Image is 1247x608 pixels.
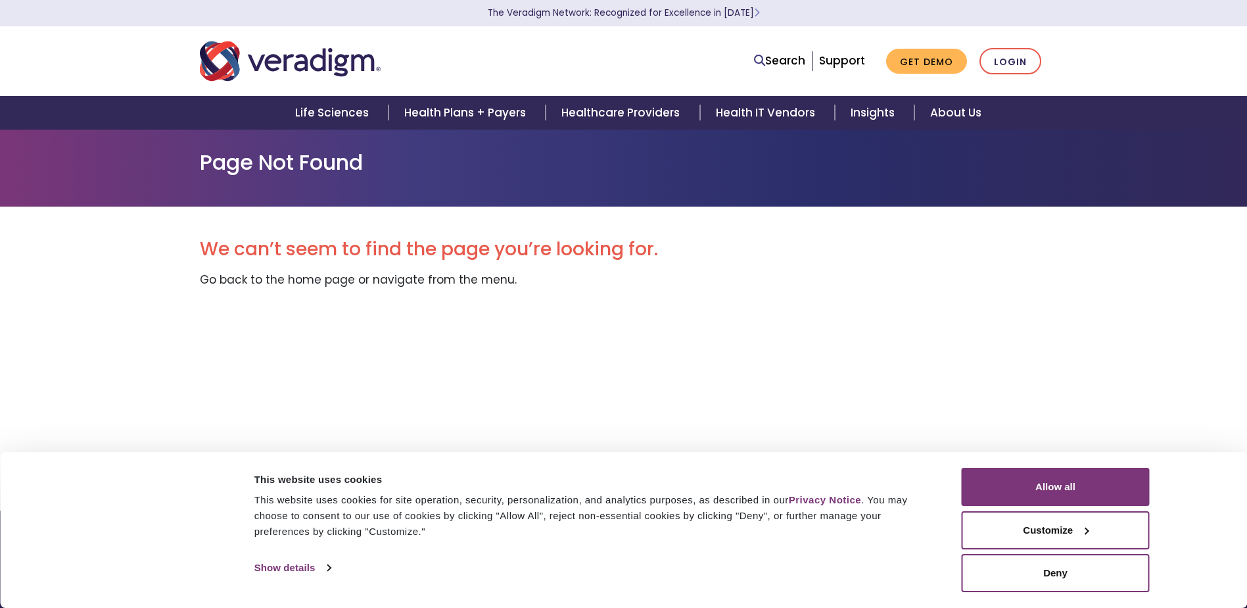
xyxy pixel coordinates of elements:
[488,7,760,19] a: The Veradigm Network: Recognized for Excellence in [DATE]Learn More
[388,96,546,130] a: Health Plans + Payers
[979,48,1041,75] a: Login
[754,7,760,19] span: Learn More
[200,271,1048,289] p: Go back to the home page or navigate from the menu.
[962,554,1150,592] button: Deny
[789,494,861,505] a: Privacy Notice
[254,472,932,488] div: This website uses cookies
[200,150,1048,175] h1: Page Not Found
[886,49,967,74] a: Get Demo
[819,53,865,68] a: Support
[914,96,997,130] a: About Us
[835,96,914,130] a: Insights
[700,96,835,130] a: Health IT Vendors
[254,558,331,578] a: Show details
[962,468,1150,506] button: Allow all
[754,52,805,70] a: Search
[546,96,699,130] a: Healthcare Providers
[200,238,1048,261] h2: We can’t seem to find the page you’re looking for.
[279,96,388,130] a: Life Sciences
[962,511,1150,549] button: Customize
[254,492,932,540] div: This website uses cookies for site operation, security, personalization, and analytics purposes, ...
[200,39,381,83] img: Veradigm logo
